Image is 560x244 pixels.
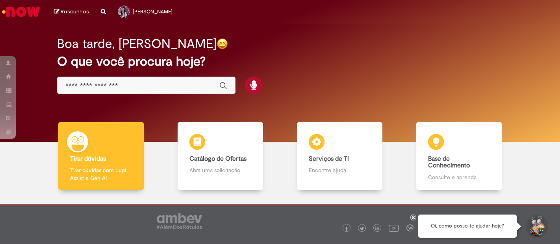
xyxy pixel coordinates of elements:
img: logo_footer_linkedin.png [375,226,379,231]
img: happy-face.png [217,38,228,50]
b: Tirar dúvidas [70,155,106,163]
img: logo_footer_facebook.png [345,227,349,231]
h2: Boa tarde, [PERSON_NAME] [57,37,217,51]
a: Base de Conhecimento Consulte e aprenda [399,122,519,190]
img: logo_footer_youtube.png [389,223,399,233]
img: logo_footer_ambev_rotulo_gray.png [157,213,202,229]
p: Tirar dúvidas com Lupi Assist e Gen Ai [70,166,132,182]
span: Rascunhos [61,8,89,15]
p: Abra uma solicitação [189,166,251,174]
div: Oi, como posso te ajudar hoje? [418,215,517,238]
img: ServiceNow [1,4,41,20]
span: [PERSON_NAME] [133,8,172,15]
a: Catálogo de Ofertas Abra uma solicitação [161,122,280,190]
b: Base de Conhecimento [428,155,470,170]
p: Encontre ajuda [309,166,371,174]
a: Tirar dúvidas Tirar dúvidas com Lupi Assist e Gen Ai [41,122,161,190]
b: Catálogo de Ofertas [189,155,247,163]
h2: O que você procura hoje? [57,55,503,68]
p: Consulte e aprenda [428,173,490,181]
a: Serviços de TI Encontre ajuda [280,122,399,190]
img: logo_footer_workplace.png [406,224,414,231]
b: Serviços de TI [309,155,349,163]
img: logo_footer_twitter.png [360,227,364,231]
button: Iniciar Conversa de Suporte [525,215,548,238]
a: Rascunhos [54,8,89,16]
